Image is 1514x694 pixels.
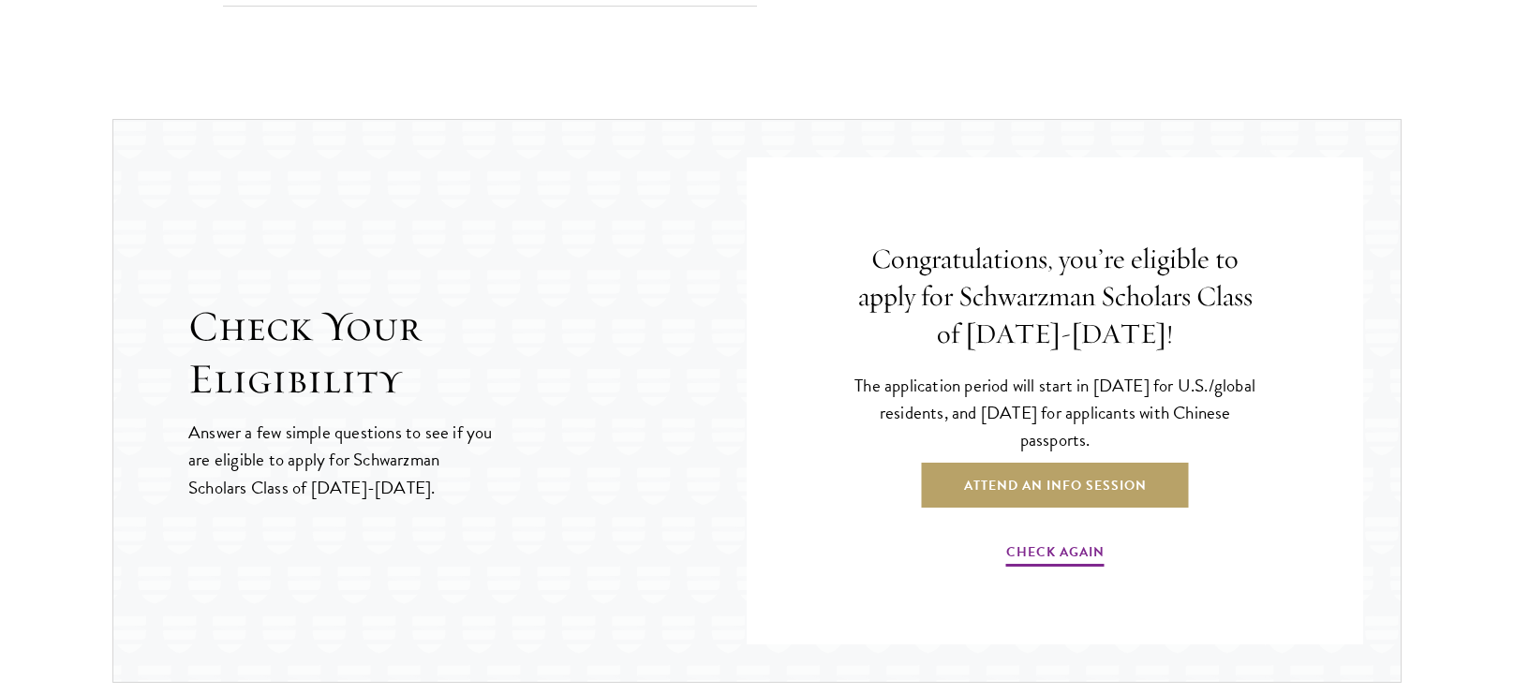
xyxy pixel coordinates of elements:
[850,241,1260,353] h4: Congratulations, you’re eligible to apply for Schwarzman Scholars Class of [DATE]-[DATE]!
[188,301,747,406] h2: Check Your Eligibility
[188,419,495,500] p: Answer a few simple questions to see if you are eligible to apply for Schwarzman Scholars Class o...
[850,372,1260,453] p: The application period will start in [DATE] for U.S./global residents, and [DATE] for applicants ...
[922,463,1189,508] a: Attend an Info Session
[1006,540,1105,569] a: Check Again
